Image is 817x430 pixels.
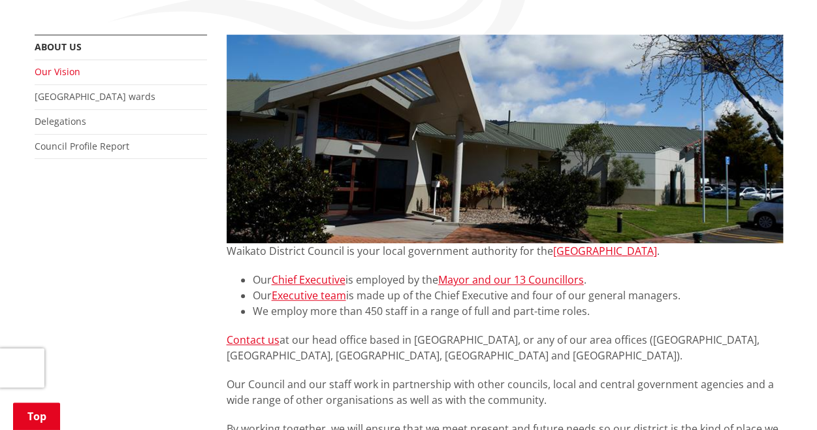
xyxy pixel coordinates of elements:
a: About us [35,41,82,53]
a: Top [13,403,60,430]
span: Our is employed by the . [253,273,586,287]
a: [GEOGRAPHIC_DATA] wards [35,90,155,103]
a: Contact us [227,333,280,347]
span: Our Council and our staff work in partnership with other councils, local and central government a... [227,377,774,407]
a: [GEOGRAPHIC_DATA] [553,244,657,258]
li: We employ more than 450 staff in a range of full and part-time roles. [253,303,783,319]
a: Mayor and our 13 Councillors [438,273,584,287]
a: Our Vision [35,65,80,78]
span: Our is made up of the Chief Executive and four of our general managers. [253,288,681,303]
span: at our head office based in [GEOGRAPHIC_DATA], or any of our area offices ([GEOGRAPHIC_DATA], [GE... [227,333,760,363]
a: Delegations [35,115,86,127]
p: Waikato District Council is your local government authority for the . [227,243,783,259]
a: Executive team [272,288,346,303]
a: Council Profile Report [35,140,129,152]
a: Chief Executive [272,273,345,287]
img: WDC Building 0015 [227,35,783,243]
iframe: Messenger Launcher [757,375,804,422]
